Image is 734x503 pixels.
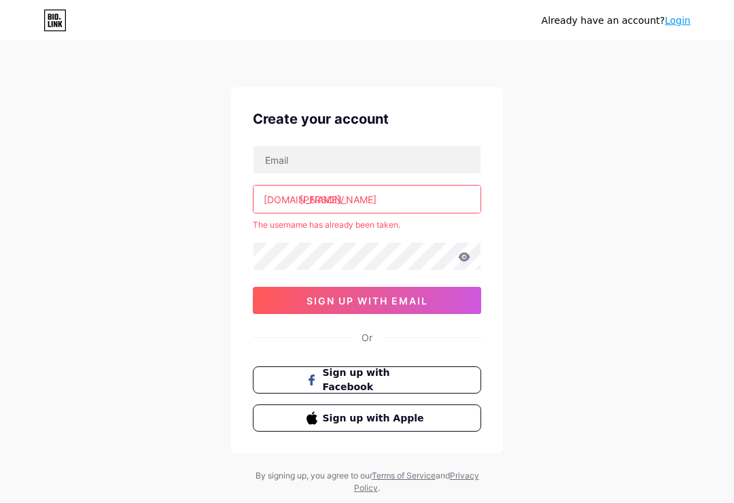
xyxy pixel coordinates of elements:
div: Create your account [253,109,481,129]
div: By signing up, you agree to our and . [251,470,483,494]
input: username [254,186,480,213]
a: Login [665,15,691,26]
span: Sign up with Apple [323,411,428,426]
div: Already have an account? [542,14,691,28]
div: Or [362,330,372,345]
span: sign up with email [307,295,428,307]
span: Sign up with Facebook [323,366,428,394]
div: The username has already been taken. [253,219,481,231]
button: Sign up with Apple [253,404,481,432]
button: Sign up with Facebook [253,366,481,394]
input: Email [254,146,480,173]
button: sign up with email [253,287,481,314]
div: [DOMAIN_NAME]/ [264,192,344,207]
a: Terms of Service [372,470,436,481]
